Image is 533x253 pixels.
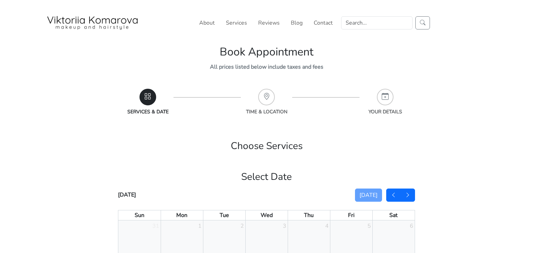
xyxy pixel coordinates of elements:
a: Tuesday [218,210,230,220]
a: Thursday [303,210,315,220]
h1: Select Date [118,163,415,183]
button: Next month [400,189,415,202]
h1: Choose Services [118,124,415,152]
a: Saturday [388,210,399,220]
small: SERVICES & DATE [127,108,169,115]
small: TIME & LOCATION [246,108,287,115]
a: Sunday [133,210,146,220]
h1: Book Appointment [118,45,415,72]
a: Blog [288,16,305,30]
img: San Diego Makeup Artist Viktoriia Komarova [46,16,139,30]
h2: [DATE] [118,192,136,198]
small: YOUR DETAILS [369,108,402,115]
a: Reviews [255,16,282,30]
a: Monday [175,210,189,220]
input: Search [341,16,413,29]
a: Wednesday [259,210,274,220]
button: Previous month [386,189,401,202]
small: All prices listed below include taxes and fees [210,63,323,71]
a: Services [223,16,250,30]
a: Friday [347,210,356,220]
a: Contact [311,16,336,30]
a: About [196,16,218,30]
